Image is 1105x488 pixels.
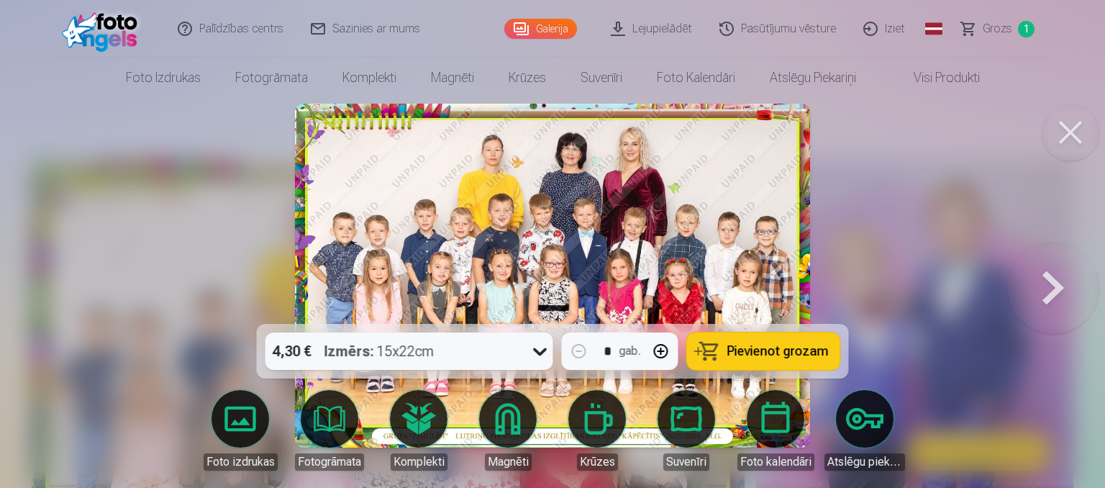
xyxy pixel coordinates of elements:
a: Fotogrāmata [289,390,370,471]
a: Suvenīri [646,390,727,471]
div: Foto kalendāri [737,453,814,471]
a: Foto kalendāri [640,58,752,98]
a: Fotogrāmata [218,58,325,98]
div: Atslēgu piekariņi [824,453,905,471]
a: Krūzes [491,58,563,98]
span: Pievienot grozam [727,345,829,358]
a: Foto izdrukas [109,58,218,98]
img: /fa1 [62,6,145,52]
div: Komplekti [391,453,447,471]
a: Atslēgu piekariņi [752,58,873,98]
a: Foto kalendāri [735,390,816,471]
div: Foto izdrukas [204,453,278,471]
div: Krūzes [577,453,618,471]
a: Atslēgu piekariņi [824,390,905,471]
a: Suvenīri [563,58,640,98]
span: Grozs [983,20,1012,37]
div: Suvenīri [663,453,709,471]
a: Komplekti [378,390,459,471]
a: Magnēti [468,390,548,471]
div: gab. [619,343,641,360]
a: Galerija [504,19,577,39]
strong: Izmērs : [324,341,374,361]
div: Magnēti [485,453,532,471]
a: Foto izdrukas [200,390,281,471]
div: Fotogrāmata [295,453,364,471]
a: Magnēti [414,58,491,98]
a: Krūzes [557,390,637,471]
span: 1 [1018,21,1034,37]
div: 4,30 € [265,333,319,370]
a: Komplekti [325,58,414,98]
div: 15x22cm [324,333,435,370]
a: Visi produkti [873,58,997,98]
button: Pievienot grozam [687,333,840,370]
